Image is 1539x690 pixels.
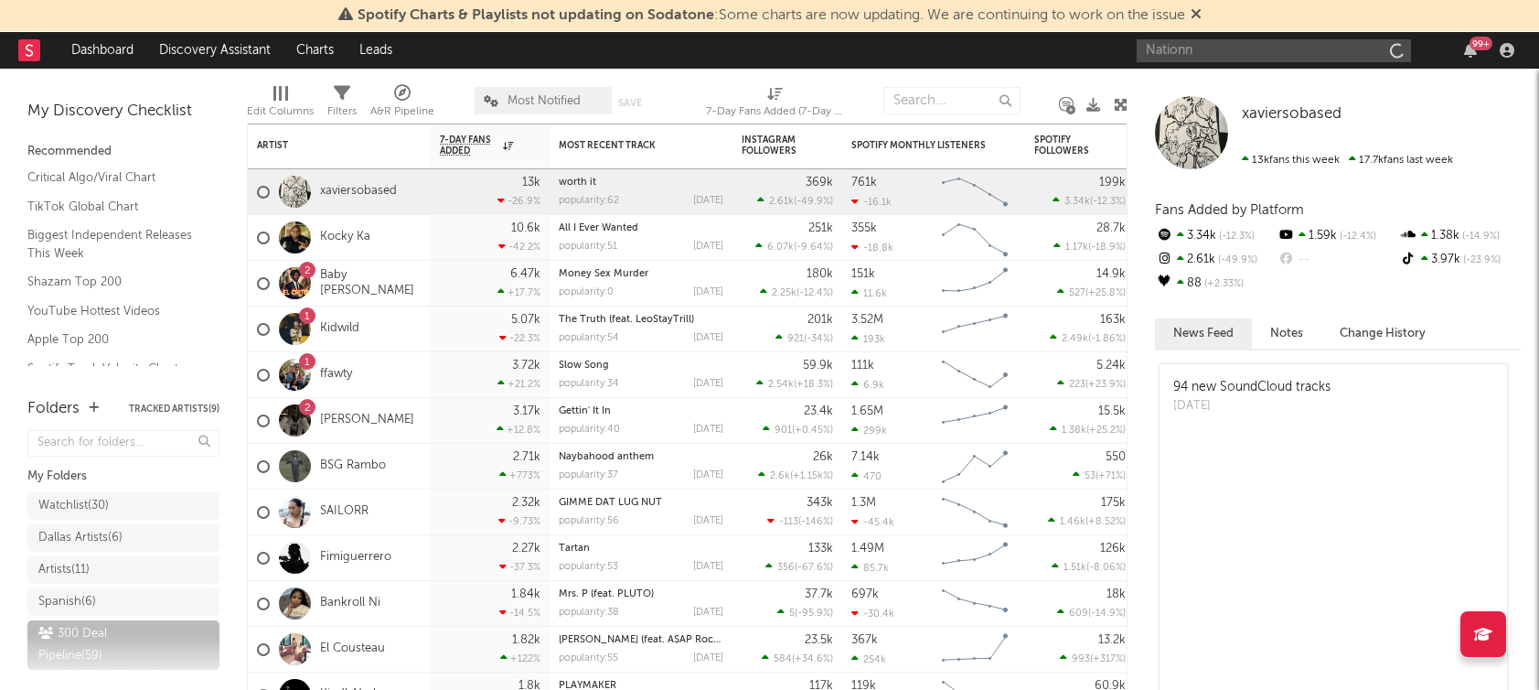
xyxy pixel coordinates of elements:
div: 251k [808,222,833,234]
div: Gettin' It In [559,406,723,416]
a: TikTok Global Chart [27,197,201,217]
div: 7-Day Fans Added (7-Day Fans Added) [706,101,843,123]
span: -12.4 % [1337,232,1376,242]
a: Kidwild [320,321,359,337]
div: popularity: 40 [559,425,620,435]
div: All I Ever Wanted [559,223,723,233]
span: +0.45 % [795,426,830,436]
div: 99 + [1470,37,1492,50]
a: Dashboard [59,32,146,69]
span: 1.46k [1060,517,1085,527]
span: -12.3 % [1216,232,1255,242]
span: +1.15k % [793,471,830,481]
span: -1.86 % [1091,334,1123,344]
div: 5.24k [1096,360,1126,372]
div: 126k [1100,543,1126,555]
a: 300 Deal Pipeline(59) [27,620,219,670]
div: 6.47k [510,268,540,280]
div: +17.7 % [497,286,540,298]
div: [DATE] [693,608,723,618]
span: 993 [1072,654,1090,664]
a: [PERSON_NAME] (feat. A$AP Rocky) [559,635,727,645]
span: +8.52 % [1088,517,1123,527]
div: +12.8 % [497,424,540,436]
div: -- [1277,248,1398,272]
span: +34.6 % [795,654,830,664]
svg: Chart title [934,535,1016,581]
div: ( ) [1057,286,1126,298]
div: ( ) [756,378,833,390]
div: Dallas Artists ( 6 ) [38,527,123,549]
span: +23.9 % [1088,380,1123,390]
div: ( ) [755,241,833,253]
a: worth it [559,178,596,188]
div: 23.4k [804,405,833,417]
a: Critical Algo/Viral Chart [27,167,201,188]
div: [DATE] [693,287,723,297]
div: 761k [851,177,877,189]
div: Spanish ( 6 ) [38,591,96,613]
div: Most Recent Track [559,140,696,151]
a: YouTube Hottest Videos [27,301,201,321]
svg: Chart title [934,444,1016,490]
a: Spanish(6) [27,588,219,616]
div: 3.34k [1155,224,1277,248]
a: Baby [PERSON_NAME] [320,268,422,299]
svg: Chart title [934,581,1016,627]
a: Mrs. P (feat. PLUTO) [559,589,654,599]
span: 1.17k [1065,243,1088,253]
div: Recommended [27,141,219,163]
span: -67.6 % [797,563,830,573]
span: -14.9 % [1459,232,1500,242]
div: 6.9k [851,379,884,391]
span: -113 [779,517,798,527]
div: ( ) [1073,469,1126,481]
div: 1.84k [511,588,540,600]
div: Filters [327,101,357,123]
div: 7-Day Fans Added (7-Day Fans Added) [706,78,843,131]
span: -95.9 % [797,609,830,619]
div: ( ) [765,561,833,573]
a: Charts [283,32,347,69]
div: 151k [851,268,875,280]
div: 13.2k [1098,634,1126,646]
div: Naybahood anthem [559,452,723,462]
a: Artists(11) [27,556,219,584]
div: 1.3M [851,497,876,509]
div: Supa Cousteau (feat. A$AP Rocky) [559,635,723,645]
a: Kocky Ka [320,230,370,245]
div: My Folders [27,466,219,488]
span: 584 [774,654,792,664]
span: Dismiss [1191,8,1202,23]
div: 37.7k [805,588,833,600]
button: Save [618,98,642,108]
div: popularity: 56 [559,516,619,526]
div: 11.6k [851,287,887,299]
div: -16.1k [851,196,892,208]
div: 470 [851,470,882,482]
svg: Chart title [934,352,1016,398]
div: -37.3 % [499,561,540,573]
span: -18.9 % [1091,243,1123,253]
div: A&R Pipeline [370,78,434,131]
div: popularity: 53 [559,562,618,572]
span: 3.34k [1064,197,1090,207]
a: Tartan [559,544,590,554]
span: 921 [787,334,804,344]
input: Search for artists [1137,39,1411,62]
span: : Some charts are now updating. We are continuing to work on the issue [358,8,1185,23]
div: [DATE] [693,333,723,343]
div: 1.49M [851,543,884,555]
div: -18.8k [851,242,893,253]
a: Apple Top 200 [27,329,201,350]
div: [DATE] [693,379,723,389]
span: 2.25k [772,288,796,298]
a: Bankroll Ni [320,596,380,611]
div: [DATE] [1173,397,1331,415]
div: 13k [522,177,540,189]
div: -30.4k [851,608,894,620]
span: -12.3 % [1093,197,1123,207]
div: 26k [813,451,833,463]
span: -146 % [801,517,830,527]
div: 18k [1106,588,1126,600]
